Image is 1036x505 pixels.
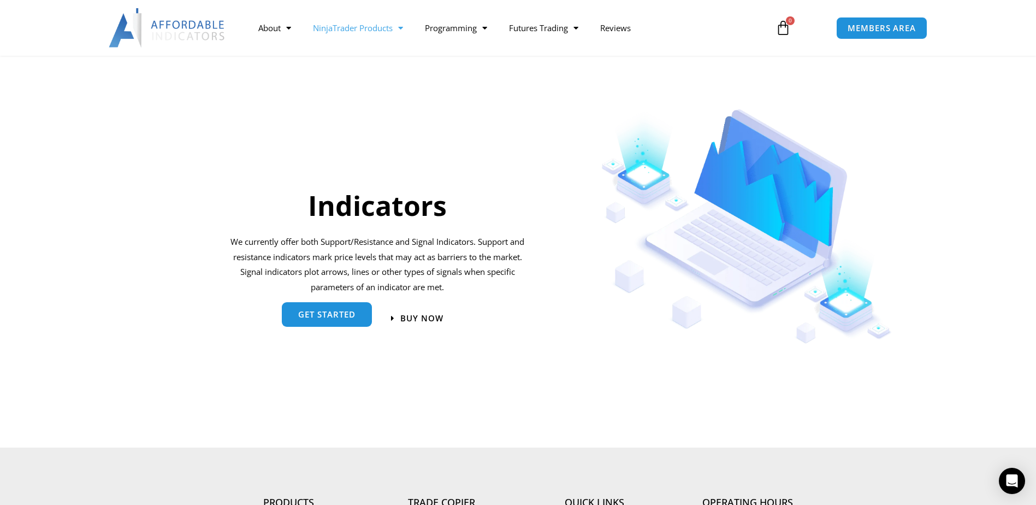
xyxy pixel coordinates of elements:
a: get started [282,302,372,327]
span: MEMBERS AREA [848,24,916,32]
a: Buy now [391,314,443,322]
a: MEMBERS AREA [836,17,927,39]
a: 0 [759,12,807,44]
img: Indicators 1 | Affordable Indicators – NinjaTrader [601,109,892,344]
span: get started [298,310,356,319]
img: LogoAI | Affordable Indicators – NinjaTrader [109,8,226,48]
a: Reviews [589,15,642,40]
span: 0 [786,16,795,25]
h2: Indicators [223,188,532,224]
div: Open Intercom Messenger [999,468,1025,494]
a: Programming [414,15,498,40]
nav: Menu [247,15,763,40]
span: Buy now [400,314,443,322]
a: Futures Trading [498,15,589,40]
p: We currently offer both Support/Resistance and Signal Indicators. Support and resistance indicato... [223,234,532,295]
a: NinjaTrader Products [302,15,414,40]
a: About [247,15,302,40]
